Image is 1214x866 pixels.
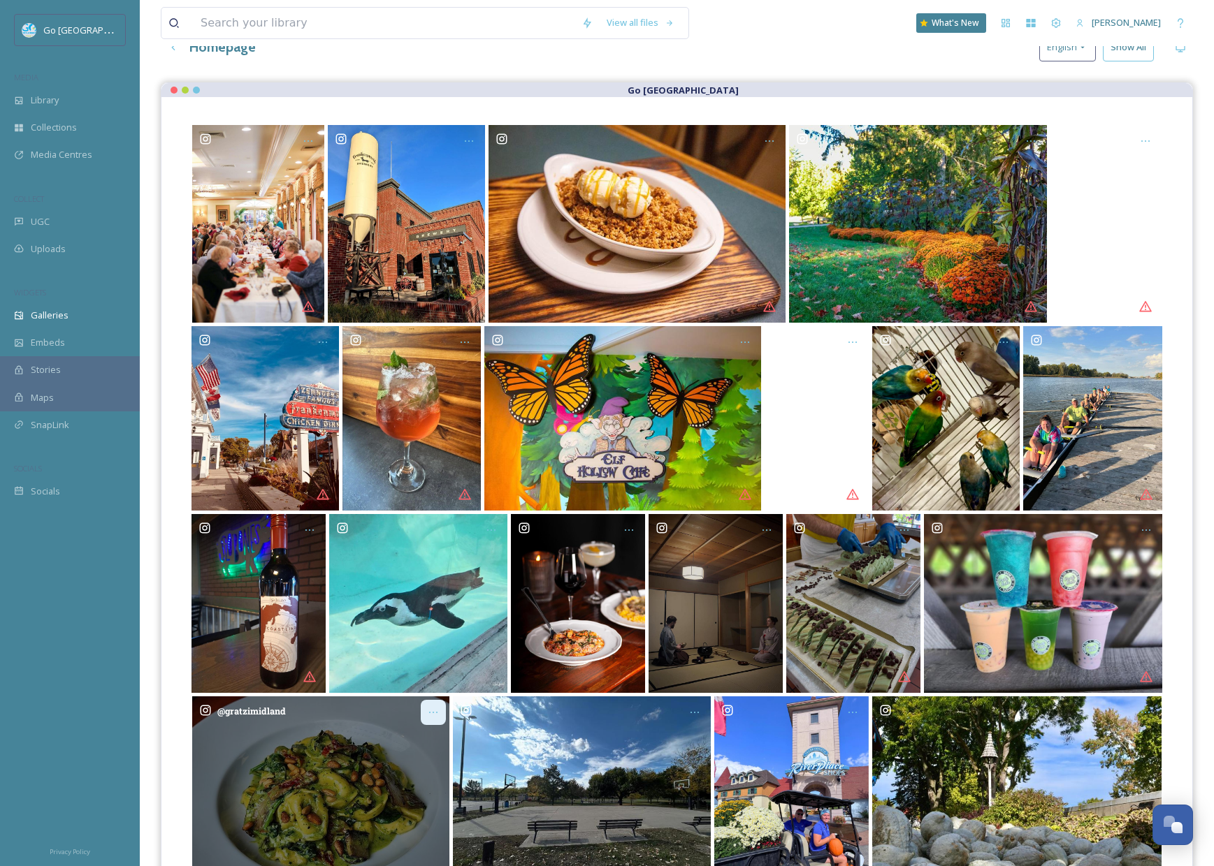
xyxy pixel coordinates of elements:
a: What's New [916,13,986,33]
span: Media Centres [31,148,92,161]
a: Opens media popup. Media description: japanese_cultural_center-6319120.jpg. [647,514,785,693]
h3: Homepage [189,37,256,57]
span: UGC [31,215,50,228]
a: Opens media popup. Media description: pastyhaus-6318314.jpg. [923,514,1164,693]
a: Opens media popup. Media description: wtzoo-6321866.jpg. [870,326,1021,511]
a: Opens media popup. Media description: baycityrowingclub-6321827.jpg. [1022,326,1164,511]
span: COLLECT [14,193,44,204]
a: Opens media popup. Media description: prostwinebar-6321849.jpg. [510,514,647,693]
a: Opens media popup. Media description: zsplashvillage-6321839.jpg. [483,326,763,511]
span: SnapLink [31,418,69,432]
a: Opens media popup. Media description: frankenmuthbrewery-6331005.jpg. [326,125,487,323]
span: Socials [31,485,60,498]
a: Opens media popup. Media description: frankenmuth-6321847.mp4. [763,326,870,511]
span: Galleries [31,309,68,322]
button: Open Chat [1152,805,1193,845]
a: Opens media popup. Media description: frankenmuthfudgekitchen-6319121.jpg. [785,514,923,693]
span: MEDIA [14,72,38,82]
span: Privacy Policy [50,847,90,856]
a: View all files [600,9,681,36]
span: Library [31,94,59,107]
span: @ gratzimidland [217,705,286,717]
a: Opens media popup. Media description: bavarianinn-6321843.mp4. [1048,125,1163,323]
span: Stories [31,363,61,376]
a: Opens media popup. Media description: michiganmomofone-6325777.jpg. [190,326,341,511]
img: GoGreatLogo_MISkies_RegionalTrails%20%281%29.png [22,23,36,37]
span: Maps [31,391,54,404]
a: Opens media popup. Media description: zehnders-6330904.jpg. [191,125,326,323]
span: Collections [31,121,77,134]
a: Opens media popup. Media description: saginawzoo-6319122.jpg. [327,514,510,693]
span: English [1047,41,1077,54]
button: Show All [1103,33,1154,61]
span: WIDGETS [14,287,46,298]
span: Go [GEOGRAPHIC_DATA] [43,23,147,36]
a: Opens media popup. Media description: bavarianinn-6330902.jpg. [487,125,787,323]
span: Embeds [31,336,65,349]
a: Opens media popup. Media description: vinnyspizzeriabaycity-6321864.jpg. [341,326,483,511]
span: [PERSON_NAME] [1092,16,1161,29]
a: [PERSON_NAME] [1069,9,1168,36]
span: SOCIALS [14,463,42,474]
a: Opens media popup. Media description: slobonessmokehaus-6321845.jpg. [189,514,327,693]
strong: Go [GEOGRAPHIC_DATA] [628,84,739,96]
span: Uploads [31,242,66,256]
a: Opens media popup. Media description: dowgardens-6330301.jpg. [787,125,1048,323]
input: Search your library [194,8,575,38]
a: Privacy Policy [50,842,90,859]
